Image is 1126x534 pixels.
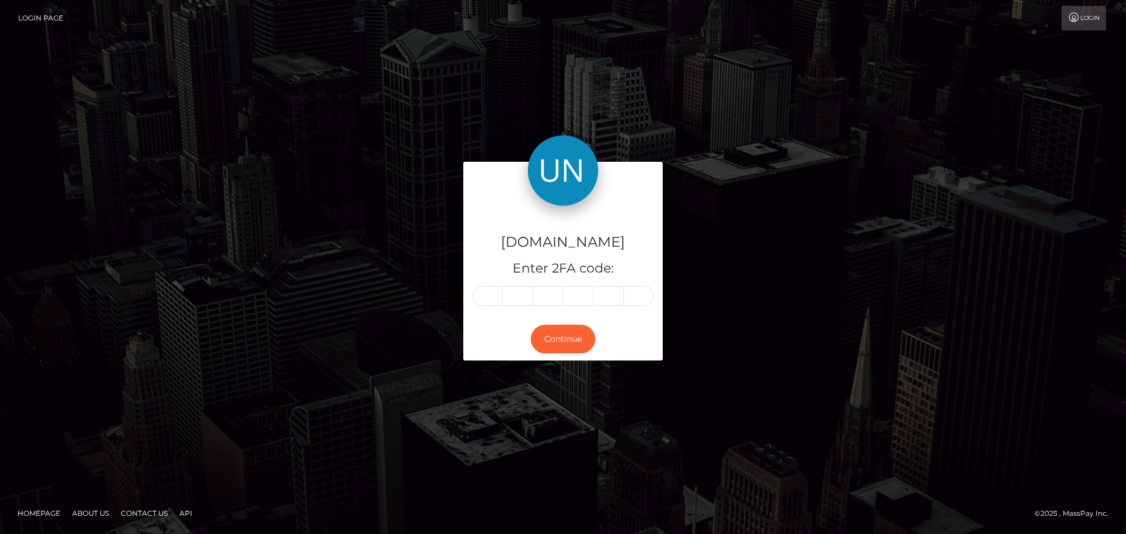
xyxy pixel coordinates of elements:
[1035,507,1117,520] div: © 2025 , MassPay Inc.
[528,135,598,206] img: Unlockt.me
[472,232,654,253] h4: [DOMAIN_NAME]
[472,260,654,278] h5: Enter 2FA code:
[13,504,65,522] a: Homepage
[116,504,172,522] a: Contact Us
[175,504,197,522] a: API
[531,325,595,353] button: Continue
[67,504,114,522] a: About Us
[18,6,63,30] a: Login Page
[1061,6,1106,30] a: Login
